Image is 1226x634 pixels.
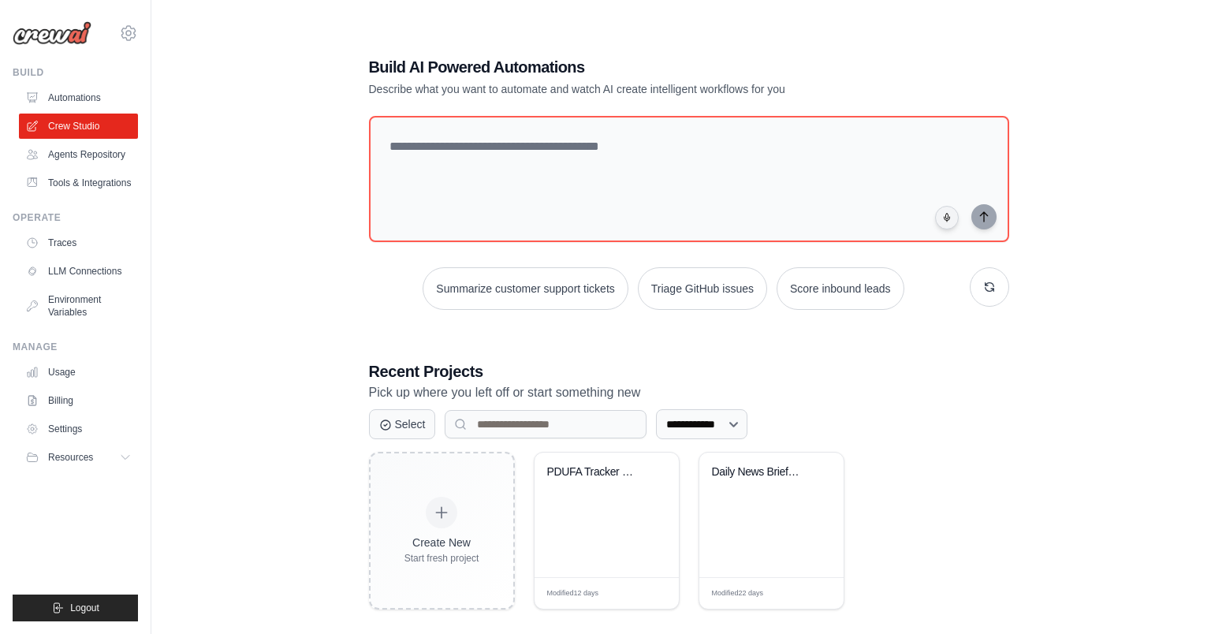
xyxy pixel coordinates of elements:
[638,267,767,310] button: Triage GitHub issues
[19,114,138,139] a: Crew Studio
[19,360,138,385] a: Usage
[19,230,138,255] a: Traces
[70,602,99,614] span: Logout
[369,56,899,78] h1: Build AI Powered Automations
[712,588,764,599] span: Modified 22 days
[19,445,138,470] button: Resources
[13,21,91,45] img: Logo
[547,465,643,479] div: PDUFA Tracker - Next 3 Months
[19,388,138,413] a: Billing
[19,416,138,442] a: Settings
[404,552,479,565] div: Start fresh project
[712,465,807,479] div: Daily News Briefing with Email Automation
[19,259,138,284] a: LLM Connections
[777,267,904,310] button: Score inbound leads
[806,587,819,599] span: Edit
[970,267,1009,307] button: Get new suggestions
[13,341,138,353] div: Manage
[48,451,93,464] span: Resources
[369,360,1009,382] h3: Recent Projects
[369,81,899,97] p: Describe what you want to automate and watch AI create intelligent workflows for you
[19,142,138,167] a: Agents Repository
[19,287,138,325] a: Environment Variables
[547,588,599,599] span: Modified 12 days
[423,267,628,310] button: Summarize customer support tickets
[369,382,1009,403] p: Pick up where you left off or start something new
[19,170,138,196] a: Tools & Integrations
[13,66,138,79] div: Build
[404,535,479,550] div: Create New
[641,587,654,599] span: Edit
[369,409,436,439] button: Select
[13,211,138,224] div: Operate
[13,595,138,621] button: Logout
[19,85,138,110] a: Automations
[935,206,959,229] button: Click to speak your automation idea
